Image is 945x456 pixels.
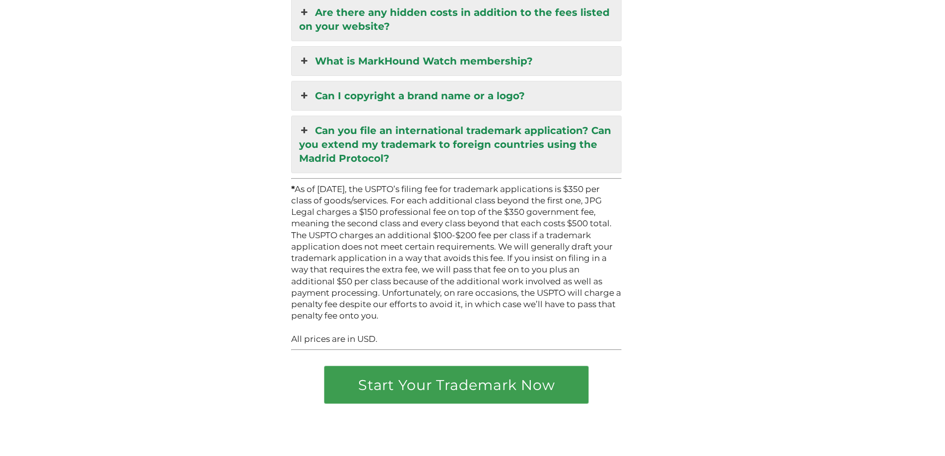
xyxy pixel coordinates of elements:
[291,184,622,322] p: As of [DATE], the USPTO’s filing fee for trademark applications is $350 per class of goods/servic...
[291,333,622,345] p: All prices are in USD.
[324,366,588,403] a: Start Your Trademark Now
[292,47,622,75] a: What is MarkHound Watch membership?
[292,81,622,110] a: Can I copyright a brand name or a logo?
[292,116,622,173] a: Can you file an international trademark application? Can you extend my trademark to foreign count...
